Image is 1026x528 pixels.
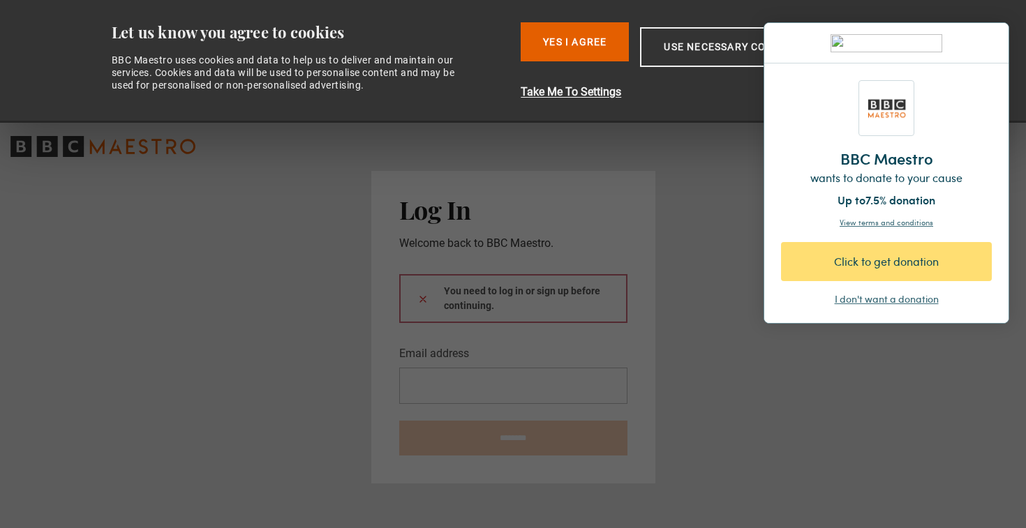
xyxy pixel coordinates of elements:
button: Yes I Agree [521,22,629,61]
h2: Log In [399,195,627,224]
label: Email address [399,345,469,362]
button: Take Me To Settings [521,84,925,100]
div: Let us know you agree to cookies [112,22,510,43]
button: Use necessary cookies only [640,27,851,67]
svg: BBC Maestro [10,136,195,157]
p: Welcome back to BBC Maestro. [399,235,627,252]
div: You need to log in or sign up before continuing. [399,274,627,323]
div: BBC Maestro uses cookies and data to help us to deliver and maintain our services. Cookies and da... [112,54,470,92]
